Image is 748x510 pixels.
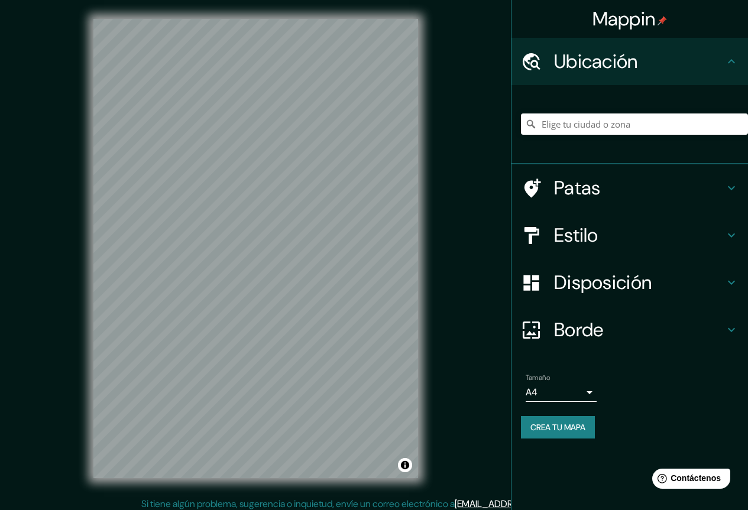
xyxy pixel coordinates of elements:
font: Patas [554,176,601,200]
input: Elige tu ciudad o zona [521,113,748,135]
div: A4 [526,383,597,402]
font: Borde [554,317,604,342]
img: pin-icon.png [658,16,667,25]
canvas: Mapa [93,19,418,478]
font: Disposición [554,270,652,295]
div: Borde [511,306,748,353]
a: [EMAIL_ADDRESS][DOMAIN_NAME] [455,498,601,510]
font: Si tiene algún problema, sugerencia o inquietud, envíe un correo electrónico a [141,498,455,510]
div: Ubicación [511,38,748,85]
button: Crea tu mapa [521,416,595,438]
div: Disposición [511,259,748,306]
button: Activar o desactivar atribución [398,458,412,472]
font: Crea tu mapa [530,422,585,433]
font: Tamaño [526,373,550,382]
div: Estilo [511,212,748,259]
iframe: Lanzador de widgets de ayuda [643,464,735,497]
font: Estilo [554,223,598,248]
font: Mappin [592,7,656,31]
div: Patas [511,164,748,212]
font: Ubicación [554,49,638,74]
font: A4 [526,386,537,398]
